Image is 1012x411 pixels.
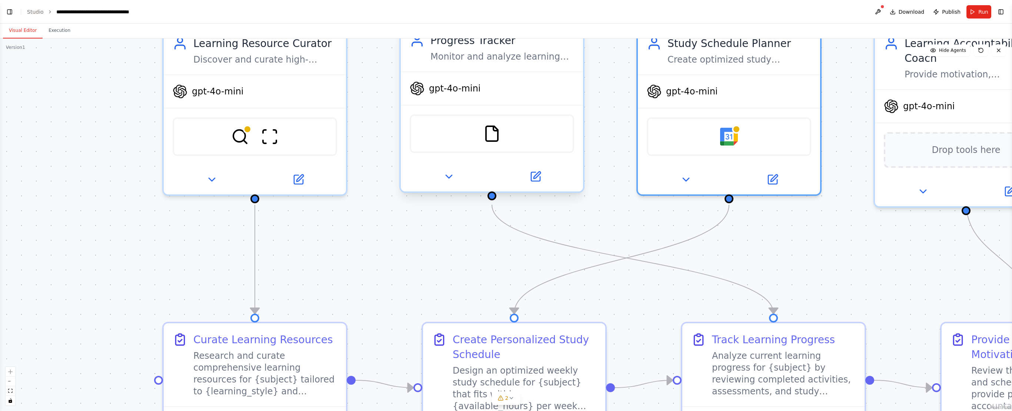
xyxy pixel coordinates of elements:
img: ScrapeWebsiteTool [261,128,279,146]
div: Learning Resource CuratorDiscover and curate high-quality learning resources for {subject} based ... [162,26,347,196]
div: Study Schedule Planner [668,36,811,51]
span: gpt-4o-mini [429,83,481,94]
nav: breadcrumb [27,8,140,16]
button: Show right sidebar [996,7,1006,17]
g: Edge from 399e1a35-7038-41af-8c11-83ddd8ae24be to 62431738-e4ff-43c3-8172-73427a68bd9f [507,205,736,314]
span: gpt-4o-mini [903,100,955,112]
div: React Flow controls [6,367,15,405]
span: Download [899,8,925,16]
span: 2 [505,394,509,402]
button: Show left sidebar [4,7,15,17]
span: Publish [942,8,961,16]
span: Run [978,8,988,16]
button: zoom out [6,377,15,386]
div: Curate Learning Resources [193,332,333,347]
span: Drop tools here [932,143,1000,157]
img: FileReadTool [483,125,501,143]
g: Edge from 59df6bc0-09b0-46fe-9877-f50a0b60d864 to a4958168-cd87-437a-9731-add2c50d0d82 [247,205,262,314]
img: Google Calendar [720,128,738,146]
g: Edge from b900239d-d0f1-4261-8386-08a013c6a0ca to 22bb9457-a72c-49fd-830b-0e2693ed25cd [485,205,781,314]
span: gpt-4o-mini [666,86,718,97]
button: 2 [492,391,520,405]
g: Edge from 62431738-e4ff-43c3-8172-73427a68bd9f to 22bb9457-a72c-49fd-830b-0e2693ed25cd [615,373,673,395]
div: Progress Tracker [430,33,574,48]
a: React Flow attribution [991,405,1011,410]
g: Edge from a4958168-cd87-437a-9731-add2c50d0d82 to 62431738-e4ff-43c3-8172-73427a68bd9f [356,373,413,395]
div: Create Personalized Study Schedule [453,332,596,362]
button: toggle interactivity [6,396,15,405]
g: Edge from 22bb9457-a72c-49fd-830b-0e2693ed25cd to 8c738d5a-2012-40c5-8c72-c1117499a238 [874,373,932,395]
button: Download [887,5,928,19]
div: Create optimized study schedules for {subject} that fit within {available_hours} per week, consid... [668,54,811,66]
button: Visual Editor [3,23,43,39]
button: Open in side panel [730,171,814,188]
button: Open in side panel [256,171,340,188]
button: Open in side panel [493,168,577,186]
div: Track Learning Progress [712,332,835,347]
button: Publish [930,5,963,19]
button: Execution [43,23,76,39]
div: Analyze current learning progress for {subject} by reviewing completed activities, assessments, a... [712,350,856,397]
div: Research and curate comprehensive learning resources for {subject} tailored to {learning_style} a... [193,350,337,397]
button: Hide Agents [926,44,971,56]
div: Learning Resource Curator [193,36,337,51]
button: Run [966,5,991,19]
span: gpt-4o-mini [192,86,244,97]
div: Version 1 [6,44,25,50]
span: Hide Agents [939,47,966,53]
div: Progress TrackerMonitor and analyze learning progress across {subject} topics, identify patterns ... [399,26,585,196]
a: Studio [27,9,44,15]
div: Study Schedule PlannerCreate optimized study schedules for {subject} that fit within {available_h... [636,26,822,196]
button: fit view [6,386,15,396]
div: Discover and curate high-quality learning resources for {subject} based on {learning_style} and {... [193,54,337,66]
img: SerplyWebSearchTool [231,128,249,146]
div: Monitor and analyze learning progress across {subject} topics, identify patterns in learning achi... [430,51,574,63]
